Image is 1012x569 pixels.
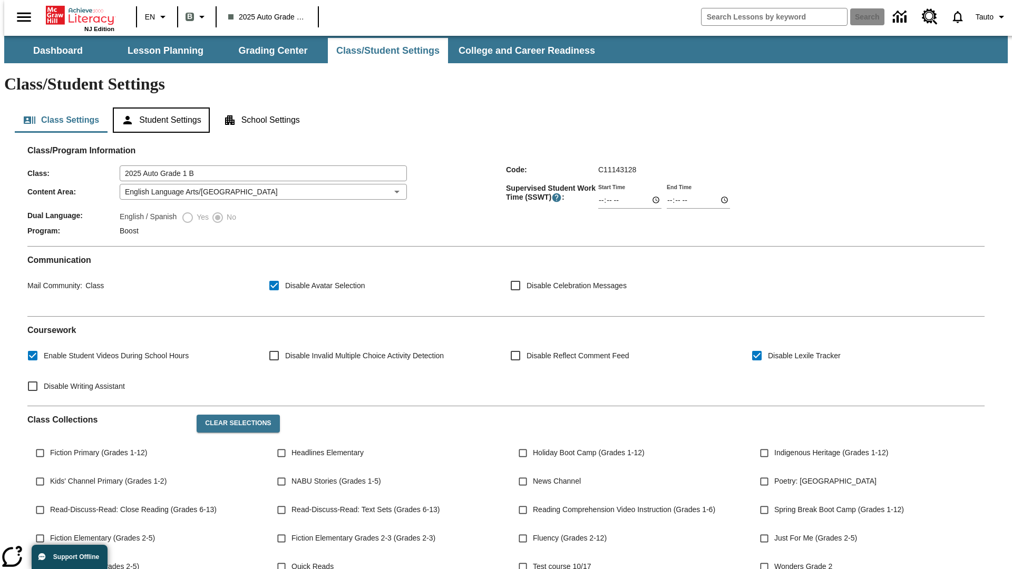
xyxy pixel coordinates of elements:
button: Student Settings [113,107,209,133]
span: Holiday Boot Camp (Grades 1-12) [533,447,645,458]
span: Content Area : [27,188,120,196]
input: Class [120,165,407,181]
span: Indigenous Heritage (Grades 1-12) [774,447,888,458]
span: Poetry: [GEOGRAPHIC_DATA] [774,476,877,487]
button: Dashboard [5,38,111,63]
span: Read-Discuss-Read: Text Sets (Grades 6-13) [291,504,440,515]
span: NJ Edition [84,26,114,32]
span: NABU Stories (Grades 1-5) [291,476,381,487]
a: Data Center [887,3,916,32]
span: Reading Comprehension Video Instruction (Grades 1-6) [533,504,715,515]
button: Support Offline [32,545,108,569]
span: Disable Avatar Selection [285,280,365,291]
button: School Settings [215,107,308,133]
span: Class : [27,169,120,178]
span: Code : [506,165,598,174]
span: Class [82,281,104,290]
h1: Class/Student Settings [4,74,1008,94]
span: News Channel [533,476,581,487]
span: Yes [194,212,209,223]
a: Resource Center, Will open in new tab [916,3,944,31]
span: C11143128 [598,165,636,174]
span: Dual Language : [27,211,120,220]
button: Language: EN, Select a language [140,7,174,26]
span: Program : [27,227,120,235]
label: English / Spanish [120,211,177,224]
div: English Language Arts/[GEOGRAPHIC_DATA] [120,184,407,200]
h2: Class Collections [27,415,188,425]
button: College and Career Readiness [450,38,604,63]
button: Supervised Student Work Time is the timeframe when students can take LevelSet and when lessons ar... [551,192,562,203]
h2: Class/Program Information [27,145,985,155]
span: Boost [120,227,139,235]
button: Boost Class color is gray green. Change class color [181,7,212,26]
span: EN [145,12,155,23]
div: Home [46,4,114,32]
span: Tauto [976,12,994,23]
div: Coursework [27,325,985,397]
div: Class/Student Settings [15,107,997,133]
span: Spring Break Boot Camp (Grades 1-12) [774,504,904,515]
label: Start Time [598,183,625,191]
div: Class/Program Information [27,156,985,238]
span: Supervised Student Work Time (SSWT) : [506,184,598,203]
span: Disable Invalid Multiple Choice Activity Detection [285,350,444,361]
a: Home [46,5,114,26]
button: Class Settings [15,107,108,133]
div: Communication [27,255,985,308]
button: Profile/Settings [971,7,1012,26]
span: Fiction Primary (Grades 1-12) [50,447,147,458]
span: Fluency (Grades 2-12) [533,533,607,544]
h2: Course work [27,325,985,335]
span: Disable Celebration Messages [527,280,627,291]
div: SubNavbar [4,38,605,63]
button: Open side menu [8,2,40,33]
span: Fiction Elementary (Grades 2-5) [50,533,155,544]
span: Fiction Elementary Grades 2-3 (Grades 2-3) [291,533,435,544]
button: Class/Student Settings [328,38,448,63]
span: No [224,212,236,223]
span: Disable Lexile Tracker [768,350,841,361]
span: Headlines Elementary [291,447,364,458]
input: search field [702,8,847,25]
span: Support Offline [53,553,99,561]
span: 2025 Auto Grade 1 B [228,12,306,23]
span: Mail Community : [27,281,82,290]
button: Clear Selections [197,415,279,433]
h2: Communication [27,255,985,265]
span: B [187,10,192,23]
button: Grading Center [220,38,326,63]
span: Just For Me (Grades 2-5) [774,533,857,544]
button: Lesson Planning [113,38,218,63]
span: Read-Discuss-Read: Close Reading (Grades 6-13) [50,504,217,515]
span: Kids' Channel Primary (Grades 1-2) [50,476,167,487]
span: Disable Reflect Comment Feed [527,350,629,361]
span: Enable Student Videos During School Hours [44,350,189,361]
span: Disable Writing Assistant [44,381,125,392]
label: End Time [667,183,692,191]
div: SubNavbar [4,36,1008,63]
a: Notifications [944,3,971,31]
